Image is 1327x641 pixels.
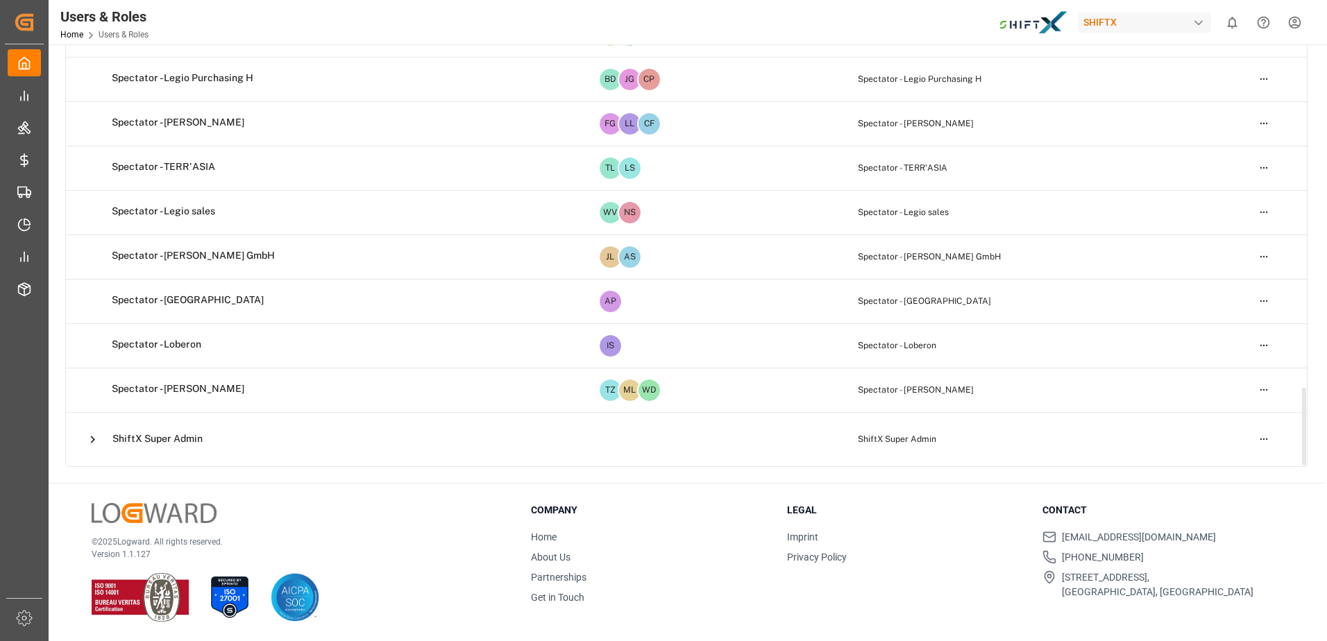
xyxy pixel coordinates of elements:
[600,69,621,90] span: BD
[848,190,1244,234] td: Spectator - Legio sales
[531,552,570,563] a: About Us
[1078,12,1211,33] div: SHIFTX
[848,234,1244,279] td: Spectator - [PERSON_NAME] GmbH
[92,548,496,561] p: Version 1.1.127
[531,572,586,583] a: Partnerships
[598,245,623,269] button: JL
[598,67,623,92] button: BD
[600,157,621,179] span: TL
[619,157,641,179] span: LS
[848,146,1244,190] td: Spectator - TERR'ASIA
[787,531,818,542] a: Imprint
[618,200,642,225] button: NS
[1078,9,1217,35] button: SHIFTX
[618,156,642,180] button: LS
[639,113,660,135] span: CF
[112,433,203,445] span: ShiftX Super Admin
[618,67,642,92] button: JG
[205,573,254,622] img: ISO 27001 Certification
[600,202,621,223] span: WV
[619,113,641,135] span: LL
[112,205,215,218] span: Spectator - Legio sales
[600,246,621,268] span: JL
[1062,530,1216,545] span: [EMAIL_ADDRESS][DOMAIN_NAME]
[848,323,1244,368] td: Spectator - Loberon
[600,379,621,401] span: TZ
[600,113,621,135] span: FG
[598,289,623,314] button: AP
[637,112,661,136] button: CF
[598,156,623,180] button: TL
[598,112,623,136] button: FG
[112,72,253,85] span: Spectator - Legio Purchasing H
[787,552,847,563] a: Privacy Policy
[637,378,661,402] button: WD
[92,503,217,523] img: Logward Logo
[848,412,1244,466] td: ShiftX Super Admin
[112,161,215,173] span: Spectator - TERR'ASIA
[618,378,642,402] button: ML
[848,101,1244,146] td: Spectator - [PERSON_NAME]
[619,379,641,401] span: ML
[598,334,623,358] button: IS
[639,69,660,90] span: CP
[999,10,1068,35] img: Bildschirmfoto%202024-11-13%20um%2009.31.44.png_1731487080.png
[531,531,557,542] a: Home
[600,291,621,312] span: AP
[637,67,661,92] button: CP
[531,592,584,603] a: Get in Touch
[1062,550,1144,565] span: [PHONE_NUMBER]
[598,378,623,402] button: TZ
[1042,503,1281,518] h3: Contact
[848,57,1244,101] td: Spectator - Legio Purchasing H
[1217,7,1248,38] button: show 0 new notifications
[848,368,1244,412] td: Spectator - [PERSON_NAME]
[639,379,660,401] span: WD
[112,294,264,307] span: Spectator - [GEOGRAPHIC_DATA]
[112,339,201,351] span: Spectator - Loberon
[1062,570,1253,599] span: [STREET_ADDRESS], [GEOGRAPHIC_DATA], [GEOGRAPHIC_DATA]
[787,503,1026,518] h3: Legal
[92,536,496,548] p: © 2025 Logward. All rights reserved.
[848,279,1244,323] td: Spectator - [GEOGRAPHIC_DATA]
[92,573,189,622] img: ISO 9001 & ISO 14001 Certification
[112,250,275,262] span: Spectator - [PERSON_NAME] GmbH
[271,573,319,622] img: AICPA SOC
[60,6,149,27] div: Users & Roles
[531,503,770,518] h3: Company
[619,246,641,268] span: AS
[600,335,621,357] span: IS
[60,30,83,40] a: Home
[618,245,642,269] button: AS
[618,112,642,136] button: LL
[619,202,641,223] span: NS
[112,117,244,129] span: Spectator - [PERSON_NAME]
[1248,7,1279,38] button: Help Center
[598,200,623,225] button: WV
[112,383,244,395] span: Spectator - [PERSON_NAME]
[619,69,641,90] span: JG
